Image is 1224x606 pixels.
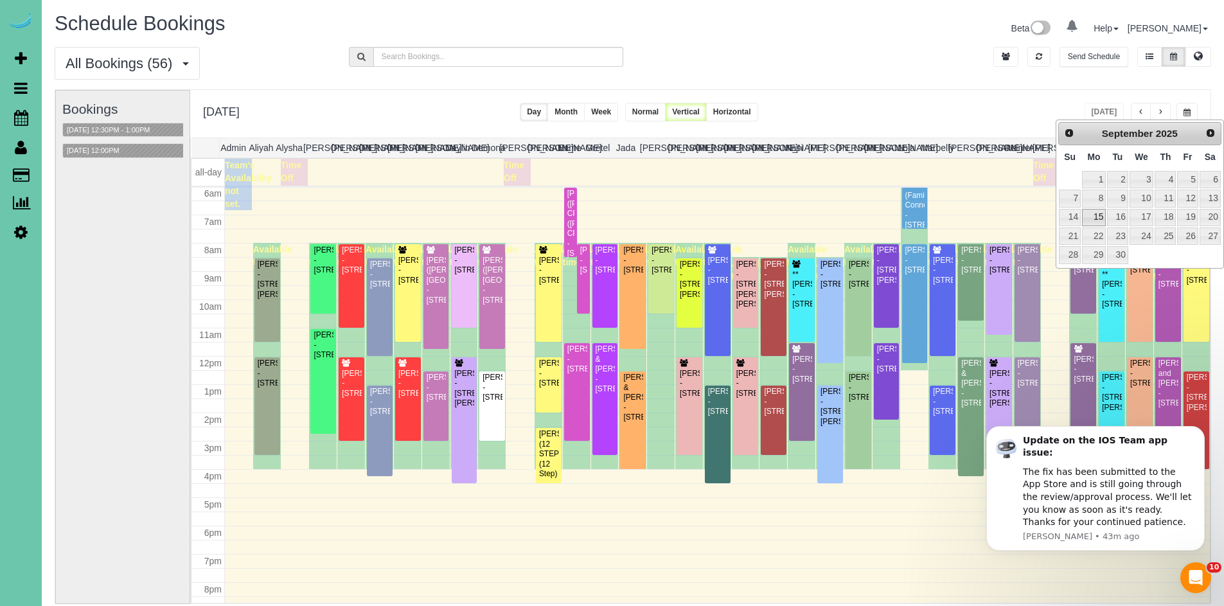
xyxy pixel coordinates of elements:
[707,387,728,416] div: [PERSON_NAME] - [STREET_ADDRESS]
[932,387,953,416] div: [PERSON_NAME] - [STREET_ADDRESS]
[1207,562,1221,573] span: 10
[961,245,981,275] div: [PERSON_NAME] - [STREET_ADDRESS]
[1013,244,1052,267] span: Available time
[640,138,668,157] th: [PERSON_NAME]
[1059,246,1081,263] a: 28
[985,244,1024,267] span: Available time
[199,330,222,340] span: 11am
[8,13,33,31] img: Automaid Logo
[584,138,612,157] th: Gretel
[1033,160,1054,183] span: Time Off
[1004,138,1033,157] th: Reinier
[303,138,332,157] th: [PERSON_NAME]
[366,244,405,267] span: Available time
[623,245,643,275] div: [PERSON_NAME] - [STREET_ADDRESS]
[1135,152,1148,162] span: Wednesday
[892,138,921,157] th: Lola
[820,387,840,427] div: [PERSON_NAME] - [STREET_ADDRESS][PERSON_NAME]
[62,102,193,116] h3: Bookings
[1060,47,1128,67] button: Send Schedule
[780,138,808,157] th: Kasi
[482,256,502,305] div: [PERSON_NAME] ([PERSON_NAME][GEOGRAPHIC_DATA]) - [STREET_ADDRESS]
[876,344,897,374] div: [PERSON_NAME] - [STREET_ADDRESS]
[528,138,556,157] th: [PERSON_NAME]
[961,359,981,408] div: [PERSON_NAME] & [PERSON_NAME] - [STREET_ADDRESS]
[219,138,247,157] th: Admin
[1085,103,1124,121] button: [DATE]
[63,123,154,137] button: [DATE] 12:30PM - 1:00PM
[567,189,574,258] div: [PERSON_NAME] ([PERSON_NAME] CPA) ([PERSON_NAME] CPA) - [STREET_ADDRESS]
[63,144,123,157] button: [DATE] 12:00PM
[595,245,616,275] div: [PERSON_NAME] - [STREET_ADDRESS]
[1017,359,1038,388] div: [PERSON_NAME] - [STREET_ADDRESS]
[595,344,616,394] div: [PERSON_NAME] & [PERSON_NAME] - [STREET_ADDRESS]
[369,387,390,416] div: [PERSON_NAME] - [STREET_ADDRESS]
[257,359,278,388] div: [PERSON_NAME] - [STREET_ADDRESS]
[203,103,240,119] h2: [DATE]
[696,138,724,157] th: [PERSON_NAME]
[55,47,200,80] button: All Bookings (56)
[1130,209,1154,226] a: 17
[1059,190,1081,207] a: 7
[204,245,222,255] span: 8am
[563,244,602,267] span: Available time
[247,138,276,157] th: Aliyah
[1200,209,1221,226] a: 20
[876,245,897,285] div: [PERSON_NAME] - [STREET_ADDRESS][PERSON_NAME]
[675,244,714,267] span: Available time
[816,258,855,281] span: Available time
[1202,124,1220,142] a: Next
[704,244,743,267] span: Available time
[1107,171,1128,188] a: 2
[584,103,618,121] button: Week
[836,138,864,157] th: [PERSON_NAME]
[724,138,752,157] th: [PERSON_NAME]
[647,244,686,267] span: Available time
[706,103,758,121] button: Horizontal
[454,245,475,275] div: [PERSON_NAME] - [STREET_ADDRESS]
[1064,128,1074,138] span: Prev
[204,443,222,453] span: 3pm
[66,55,179,71] span: All Bookings (56)
[1155,171,1176,188] a: 4
[199,358,222,368] span: 12pm
[977,138,1005,157] th: [PERSON_NAME]
[1155,227,1176,245] a: 25
[932,256,953,285] div: [PERSON_NAME] - [STREET_ADDRESS]
[398,369,418,398] div: [PERSON_NAME] - [STREET_ADDRESS]
[1011,23,1051,33] a: Beta
[538,256,559,285] div: [PERSON_NAME] - [STREET_ADDRESS]
[204,584,222,594] span: 8pm
[1059,227,1081,245] a: 21
[1130,227,1154,245] a: 24
[1082,227,1106,245] a: 22
[478,244,517,267] span: Available time
[1200,227,1221,245] a: 27
[313,245,333,275] div: [PERSON_NAME] - [STREET_ADDRESS]
[426,256,447,305] div: [PERSON_NAME] ([PERSON_NAME][GEOGRAPHIC_DATA]) - [STREET_ADDRESS]
[792,355,812,384] div: [PERSON_NAME] - [STREET_ADDRESS]
[1186,373,1207,413] div: [PERSON_NAME] - [STREET_ADDRESS][PERSON_NAME]
[1200,190,1221,207] a: 13
[500,138,528,157] th: [PERSON_NAME]
[520,103,548,121] button: Day
[1101,373,1122,413] div: [PERSON_NAME] - [STREET_ADDRESS][PERSON_NAME]
[204,414,222,425] span: 2pm
[394,244,433,267] span: Available time
[313,330,333,360] div: [PERSON_NAME] - [STREET_ADDRESS]
[736,369,756,398] div: [PERSON_NAME] - [STREET_ADDRESS]
[1130,190,1154,207] a: 10
[1177,209,1198,226] a: 19
[1102,128,1153,139] span: September
[373,47,624,67] input: Search Bookings..
[920,138,948,157] th: Marbelly
[204,273,222,283] span: 9am
[472,138,500,157] th: Demona
[1130,359,1150,388] div: [PERSON_NAME] - [STREET_ADDRESS]
[808,138,837,157] th: [PERSON_NAME]
[1112,152,1122,162] span: Tuesday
